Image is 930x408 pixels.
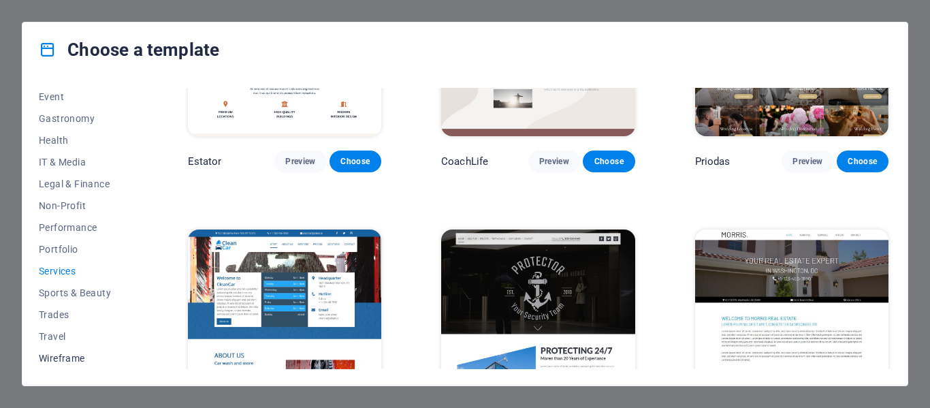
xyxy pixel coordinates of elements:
[39,331,128,342] span: Travel
[39,129,128,151] button: Health
[539,156,569,167] span: Preview
[39,39,219,61] h4: Choose a template
[188,155,222,168] p: Estator
[39,244,128,255] span: Portfolio
[441,155,488,168] p: CoachLife
[441,230,635,408] img: Protector
[39,238,128,260] button: Portfolio
[695,155,731,168] p: Priodas
[39,135,128,146] span: Health
[39,282,128,304] button: Sports & Beauty
[39,173,128,195] button: Legal & Finance
[792,156,822,167] span: Preview
[39,353,128,364] span: Wireframe
[39,200,128,211] span: Non-Profit
[39,108,128,129] button: Gastronomy
[39,304,128,326] button: Trades
[39,195,128,217] button: Non-Profit
[594,156,624,167] span: Choose
[39,178,128,189] span: Legal & Finance
[39,266,128,277] span: Services
[39,326,128,347] button: Travel
[340,156,370,167] span: Choose
[39,113,128,124] span: Gastronomy
[583,151,635,172] button: Choose
[274,151,326,172] button: Preview
[39,309,128,320] span: Trades
[837,151,888,172] button: Choose
[39,222,128,233] span: Performance
[782,151,833,172] button: Preview
[188,230,381,408] img: CleanCar
[39,287,128,298] span: Sports & Beauty
[330,151,381,172] button: Choose
[39,86,128,108] button: Event
[285,156,315,167] span: Preview
[695,230,888,408] img: Morris Real Estate
[39,217,128,238] button: Performance
[39,260,128,282] button: Services
[848,156,878,167] span: Choose
[39,347,128,369] button: Wireframe
[39,91,128,102] span: Event
[528,151,580,172] button: Preview
[39,157,128,168] span: IT & Media
[39,151,128,173] button: IT & Media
